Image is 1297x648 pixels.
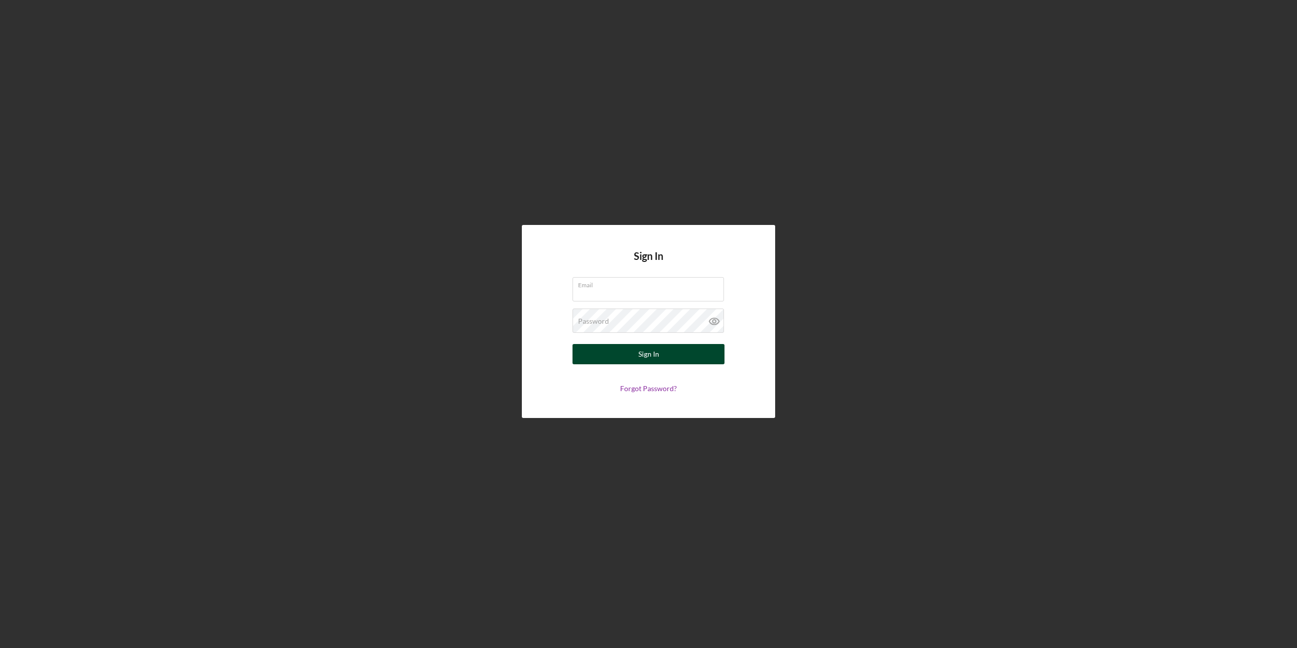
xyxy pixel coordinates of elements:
[634,250,663,277] h4: Sign In
[638,344,659,364] div: Sign In
[578,278,724,289] label: Email
[578,317,609,325] label: Password
[620,384,677,393] a: Forgot Password?
[573,344,724,364] button: Sign In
